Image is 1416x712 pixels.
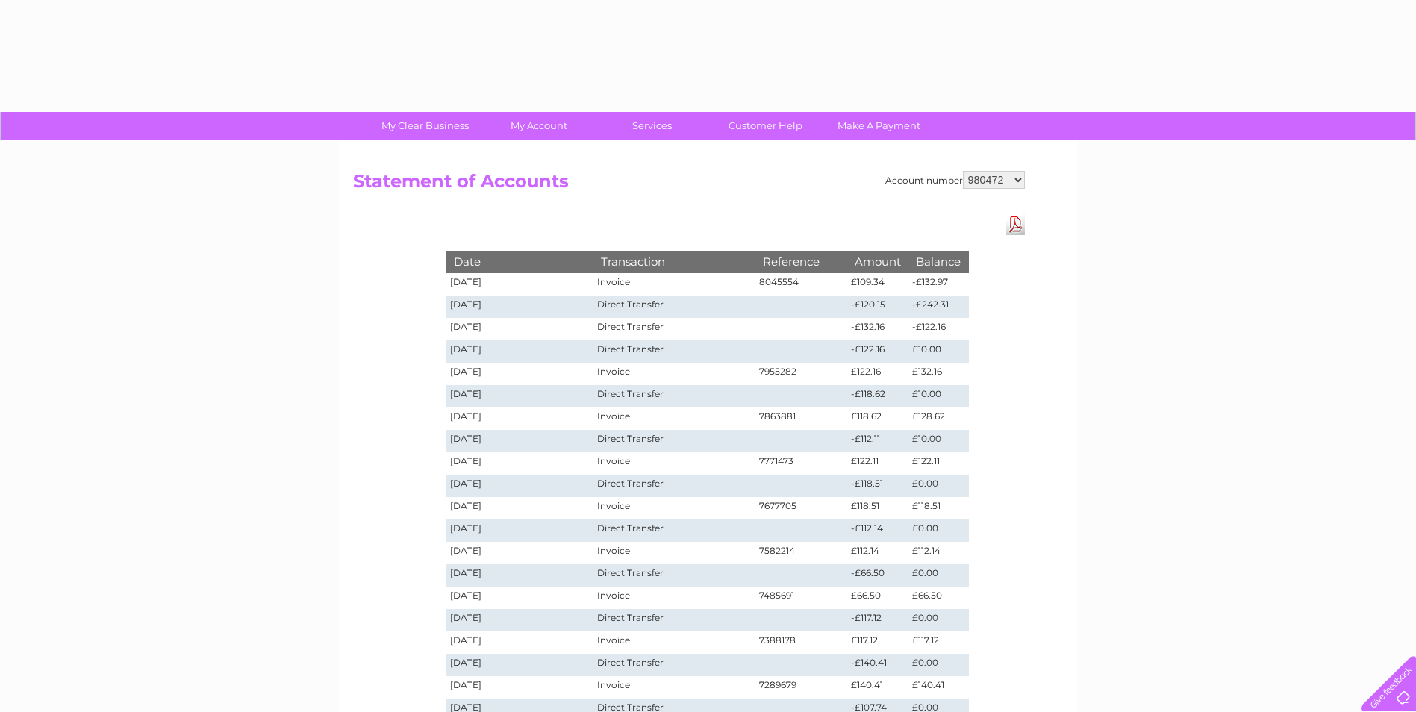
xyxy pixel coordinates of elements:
[908,497,968,519] td: £118.51
[446,385,594,407] td: [DATE]
[908,676,968,699] td: £140.41
[908,609,968,631] td: £0.00
[446,363,594,385] td: [DATE]
[593,475,755,497] td: Direct Transfer
[847,273,908,296] td: £109.34
[847,609,908,631] td: -£117.12
[590,112,714,140] a: Services
[704,112,827,140] a: Customer Help
[593,631,755,654] td: Invoice
[908,519,968,542] td: £0.00
[908,363,968,385] td: £132.16
[908,251,968,272] th: Balance
[446,609,594,631] td: [DATE]
[593,609,755,631] td: Direct Transfer
[446,587,594,609] td: [DATE]
[593,340,755,363] td: Direct Transfer
[847,430,908,452] td: -£112.11
[446,475,594,497] td: [DATE]
[446,318,594,340] td: [DATE]
[755,273,848,296] td: 8045554
[847,251,908,272] th: Amount
[593,519,755,542] td: Direct Transfer
[908,430,968,452] td: £10.00
[446,452,594,475] td: [DATE]
[593,407,755,430] td: Invoice
[847,452,908,475] td: £122.11
[908,318,968,340] td: -£122.16
[908,564,968,587] td: £0.00
[908,407,968,430] td: £128.62
[755,251,848,272] th: Reference
[908,631,968,654] td: £117.12
[755,407,848,430] td: 7863881
[446,251,594,272] th: Date
[446,273,594,296] td: [DATE]
[593,452,755,475] td: Invoice
[755,631,848,654] td: 7388178
[817,112,941,140] a: Make A Payment
[847,564,908,587] td: -£66.50
[446,519,594,542] td: [DATE]
[593,542,755,564] td: Invoice
[593,296,755,318] td: Direct Transfer
[847,676,908,699] td: £140.41
[847,385,908,407] td: -£118.62
[908,296,968,318] td: -£242.31
[446,654,594,676] td: [DATE]
[908,654,968,676] td: £0.00
[847,542,908,564] td: £112.14
[908,340,968,363] td: £10.00
[593,385,755,407] td: Direct Transfer
[847,318,908,340] td: -£132.16
[446,497,594,519] td: [DATE]
[847,296,908,318] td: -£120.15
[446,296,594,318] td: [DATE]
[847,340,908,363] td: -£122.16
[755,363,848,385] td: 7955282
[446,340,594,363] td: [DATE]
[353,171,1025,199] h2: Statement of Accounts
[908,542,968,564] td: £112.14
[364,112,487,140] a: My Clear Business
[755,452,848,475] td: 7771473
[847,407,908,430] td: £118.62
[593,251,755,272] th: Transaction
[755,497,848,519] td: 7677705
[593,587,755,609] td: Invoice
[593,363,755,385] td: Invoice
[885,171,1025,189] div: Account number
[446,407,594,430] td: [DATE]
[593,273,755,296] td: Invoice
[446,676,594,699] td: [DATE]
[908,587,968,609] td: £66.50
[908,475,968,497] td: £0.00
[755,542,848,564] td: 7582214
[755,587,848,609] td: 7485691
[593,430,755,452] td: Direct Transfer
[1006,213,1025,235] a: Download Pdf
[593,654,755,676] td: Direct Transfer
[847,363,908,385] td: £122.16
[847,631,908,654] td: £117.12
[593,318,755,340] td: Direct Transfer
[755,676,848,699] td: 7289679
[847,587,908,609] td: £66.50
[593,497,755,519] td: Invoice
[847,654,908,676] td: -£140.41
[446,564,594,587] td: [DATE]
[446,631,594,654] td: [DATE]
[446,430,594,452] td: [DATE]
[593,676,755,699] td: Invoice
[908,385,968,407] td: £10.00
[908,273,968,296] td: -£132.97
[908,452,968,475] td: £122.11
[847,519,908,542] td: -£112.14
[477,112,600,140] a: My Account
[446,542,594,564] td: [DATE]
[593,564,755,587] td: Direct Transfer
[847,497,908,519] td: £118.51
[847,475,908,497] td: -£118.51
